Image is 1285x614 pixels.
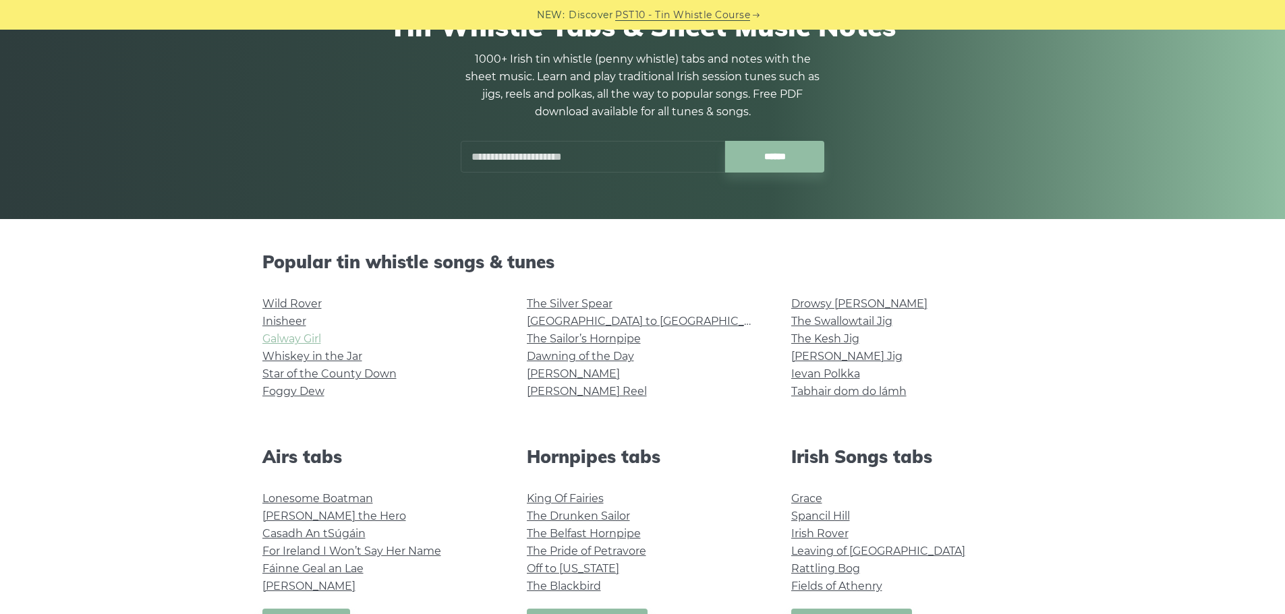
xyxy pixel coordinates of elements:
a: Lonesome Boatman [262,492,373,505]
h2: Popular tin whistle songs & tunes [262,251,1023,272]
a: Foggy Dew [262,385,324,398]
a: Leaving of [GEOGRAPHIC_DATA] [791,545,965,557]
a: [GEOGRAPHIC_DATA] to [GEOGRAPHIC_DATA] [527,315,776,328]
a: Irish Rover [791,527,849,540]
a: [PERSON_NAME] Jig [791,350,903,363]
a: Spancil Hill [791,510,850,522]
a: Casadh An tSúgáin [262,527,366,540]
a: [PERSON_NAME] [527,367,620,380]
a: The Sailor’s Hornpipe [527,332,641,345]
a: The Blackbird [527,580,601,592]
a: Dawning of the Day [527,350,634,363]
a: The Swallowtail Jig [791,315,892,328]
a: Fáinne Geal an Lae [262,562,364,575]
a: [PERSON_NAME] Reel [527,385,647,398]
a: Drowsy [PERSON_NAME] [791,297,927,310]
a: Tabhair dom do lámh [791,385,907,398]
a: [PERSON_NAME] [262,580,355,592]
a: The Pride of Petravore [527,545,646,557]
a: Off to [US_STATE] [527,562,619,575]
a: [PERSON_NAME] the Hero [262,510,406,522]
h2: Airs tabs [262,446,494,467]
a: Ievan Polkka [791,367,860,380]
a: Inisheer [262,315,306,328]
h1: Tin Whistle Tabs & Sheet Music Notes [262,10,1023,42]
a: Grace [791,492,822,505]
span: Discover [569,7,613,23]
a: Whiskey in the Jar [262,350,362,363]
a: Rattling Bog [791,562,860,575]
a: The Belfast Hornpipe [527,527,641,540]
h2: Hornpipes tabs [527,446,759,467]
a: For Ireland I Won’t Say Her Name [262,545,441,557]
a: PST10 - Tin Whistle Course [615,7,750,23]
a: Galway Girl [262,332,321,345]
a: The Silver Spear [527,297,612,310]
span: NEW: [537,7,565,23]
a: The Kesh Jig [791,332,859,345]
a: Wild Rover [262,297,322,310]
a: King Of Fairies [527,492,604,505]
a: Star of the County Down [262,367,397,380]
h2: Irish Songs tabs [791,446,1023,467]
a: The Drunken Sailor [527,510,630,522]
p: 1000+ Irish tin whistle (penny whistle) tabs and notes with the sheet music. Learn and play tradi... [461,51,825,121]
a: Fields of Athenry [791,580,882,592]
